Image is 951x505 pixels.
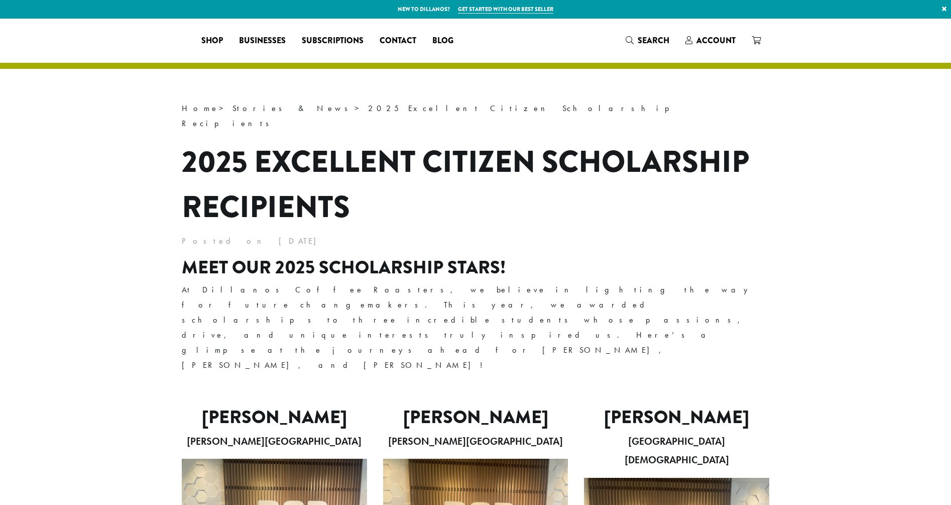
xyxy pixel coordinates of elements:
[182,282,769,373] p: At Dillanos Coffee Roasters, we believe in lighting the way for future changemakers. This year, w...
[182,103,683,129] span: 2025 Excellent Citizen Scholarship Recipients
[182,139,769,230] h1: 2025 Excellent Citizen Scholarship Recipients
[618,32,677,49] a: Search
[239,35,286,47] span: Businesses
[625,435,729,467] strong: [GEOGRAPHIC_DATA][DEMOGRAPHIC_DATA]
[458,5,553,14] a: Get started with our best seller
[232,103,354,114] a: Stories & News
[182,254,506,280] strong: Meet Our 2025 Scholarship Stars!
[182,234,769,249] p: Posted on [DATE]
[193,33,231,49] a: Shop
[696,35,736,46] span: Account
[187,435,362,448] strong: [PERSON_NAME][GEOGRAPHIC_DATA]
[638,35,669,46] span: Search
[182,103,683,129] span: > >
[182,103,219,114] a: Home
[432,35,453,47] span: Blog
[388,435,563,448] strong: [PERSON_NAME][GEOGRAPHIC_DATA]
[584,407,769,428] h2: [PERSON_NAME]
[182,407,367,428] h2: [PERSON_NAME]
[302,35,364,47] span: Subscriptions
[201,35,223,47] span: Shop
[380,35,416,47] span: Contact
[383,407,568,428] h2: [PERSON_NAME]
